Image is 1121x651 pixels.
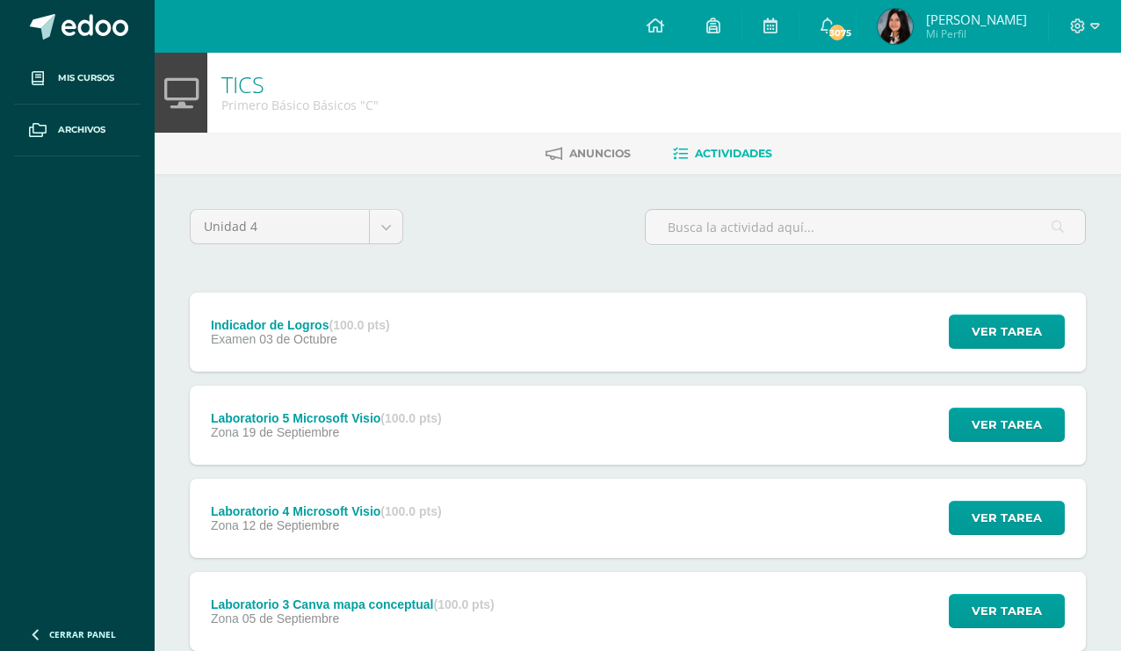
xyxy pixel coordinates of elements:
span: 03 de Octubre [259,332,337,346]
button: Ver tarea [949,315,1065,349]
button: Ver tarea [949,501,1065,535]
span: Cerrar panel [49,628,116,640]
button: Ver tarea [949,408,1065,442]
span: Mis cursos [58,71,114,85]
div: Primero Básico Básicos 'C' [221,97,379,113]
span: Ver tarea [972,315,1042,348]
span: Ver tarea [972,409,1042,441]
a: TICS [221,69,264,99]
input: Busca la actividad aquí... [646,210,1085,244]
span: Mi Perfil [926,26,1027,41]
div: Laboratorio 3 Canva mapa conceptual [211,597,495,611]
div: Laboratorio 4 Microsoft Visio [211,504,442,518]
img: 51dcc73665ad43212275ab38c2c5dee3.png [878,9,913,44]
span: Actividades [695,147,772,160]
strong: (100.0 pts) [434,597,495,611]
span: Ver tarea [972,502,1042,534]
strong: (100.0 pts) [380,504,441,518]
span: Examen [211,332,256,346]
span: 3075 [828,23,847,42]
div: Laboratorio 5 Microsoft Visio [211,411,442,425]
span: Archivos [58,123,105,137]
span: Ver tarea [972,595,1042,627]
button: Ver tarea [949,594,1065,628]
a: Anuncios [546,140,631,168]
a: Unidad 4 [191,210,402,243]
span: 19 de Septiembre [242,425,340,439]
strong: (100.0 pts) [380,411,441,425]
div: Indicador de Logros [211,318,390,332]
span: [PERSON_NAME] [926,11,1027,28]
span: Zona [211,518,239,532]
a: Archivos [14,105,141,156]
a: Mis cursos [14,53,141,105]
span: 12 de Septiembre [242,518,340,532]
span: Unidad 4 [204,210,356,243]
span: Zona [211,611,239,626]
h1: TICS [221,72,379,97]
a: Actividades [673,140,772,168]
span: Anuncios [569,147,631,160]
strong: (100.0 pts) [329,318,389,332]
span: 05 de Septiembre [242,611,340,626]
span: Zona [211,425,239,439]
